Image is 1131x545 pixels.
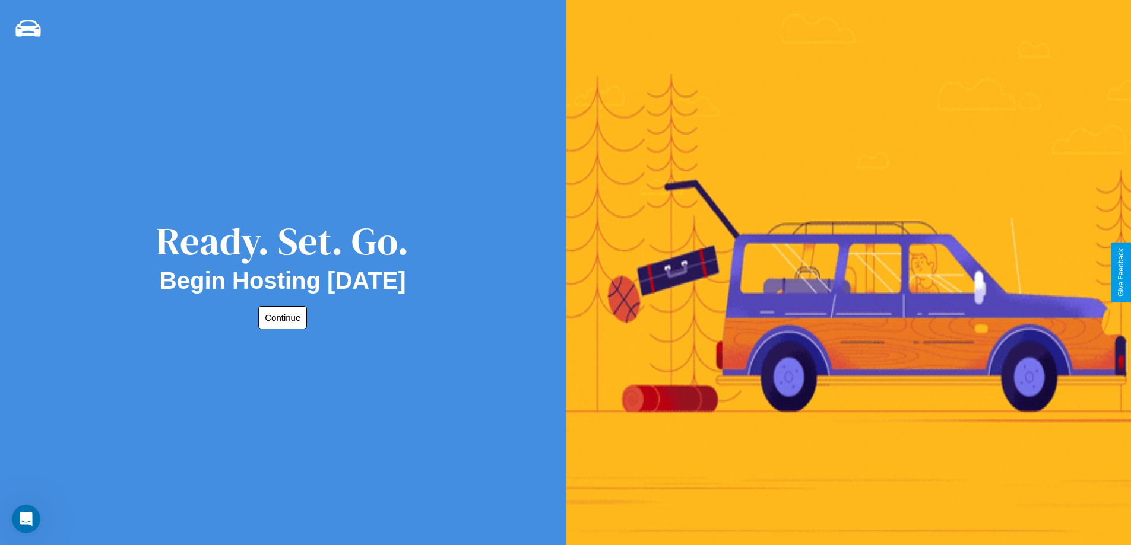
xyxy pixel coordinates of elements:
[12,505,40,533] iframe: Intercom live chat
[258,306,307,329] button: Continue
[156,215,409,267] div: Ready. Set. Go.
[1117,248,1125,297] div: Give Feedback
[160,267,406,294] h2: Begin Hosting [DATE]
